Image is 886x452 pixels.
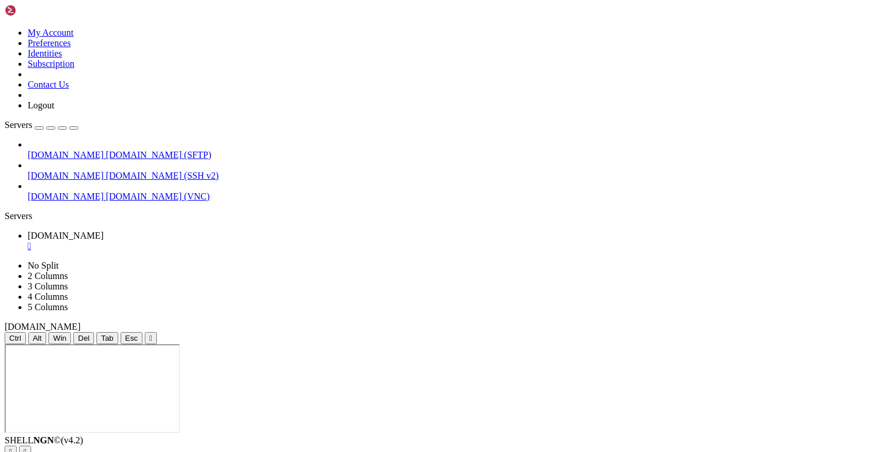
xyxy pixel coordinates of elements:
button: Esc [121,332,142,344]
li: [DOMAIN_NAME] [DOMAIN_NAME] (SFTP) [28,140,881,160]
b: NGN [33,435,54,445]
a:  [28,241,881,251]
span: [DOMAIN_NAME] (SSH v2) [106,171,219,180]
button:  [145,332,157,344]
a: Identities [28,48,62,58]
a: 4 Columns [28,292,68,302]
span: Esc [125,334,138,342]
img: Shellngn [5,5,71,16]
span: Tab [101,334,114,342]
a: No Split [28,261,59,270]
span: Del [78,334,89,342]
a: h.ycloud.info [28,231,881,251]
span: [DOMAIN_NAME] [5,322,81,332]
span: Win [53,334,66,342]
a: Contact Us [28,80,69,89]
button: Del [73,332,94,344]
span: [DOMAIN_NAME] [28,231,104,240]
a: 5 Columns [28,302,68,312]
span: 4.2.0 [61,435,84,445]
button: Alt [28,332,47,344]
span: [DOMAIN_NAME] [28,191,104,201]
li: [DOMAIN_NAME] [DOMAIN_NAME] (SSH v2) [28,160,881,181]
a: [DOMAIN_NAME] [DOMAIN_NAME] (SSH v2) [28,171,881,181]
a: [DOMAIN_NAME] [DOMAIN_NAME] (VNC) [28,191,881,202]
div:  [149,334,152,342]
a: Preferences [28,38,71,48]
span: [DOMAIN_NAME] (SFTP) [106,150,212,160]
span: [DOMAIN_NAME] [28,171,104,180]
a: Logout [28,100,54,110]
a: 3 Columns [28,281,68,291]
span: Ctrl [9,334,21,342]
span: Alt [33,334,42,342]
button: Ctrl [5,332,26,344]
span: [DOMAIN_NAME] (VNC) [106,191,210,201]
div: Servers [5,211,881,221]
a: Servers [5,120,78,130]
a: 2 Columns [28,271,68,281]
span: Servers [5,120,32,130]
span: SHELL © [5,435,83,445]
button: Tab [96,332,118,344]
span: [DOMAIN_NAME] [28,150,104,160]
button: Win [48,332,71,344]
a: [DOMAIN_NAME] [DOMAIN_NAME] (SFTP) [28,150,881,160]
li: [DOMAIN_NAME] [DOMAIN_NAME] (VNC) [28,181,881,202]
a: My Account [28,28,74,37]
a: Subscription [28,59,74,69]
